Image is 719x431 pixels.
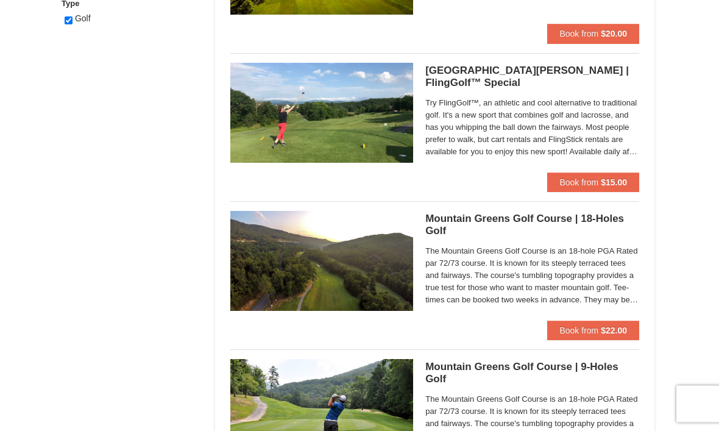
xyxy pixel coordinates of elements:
[601,29,627,39] strong: $20.00
[425,362,639,386] h5: Mountain Greens Golf Course | 9-Holes Golf
[547,173,639,193] button: Book from $15.00
[425,65,639,90] h5: [GEOGRAPHIC_DATA][PERSON_NAME] | FlingGolf™ Special
[230,63,413,163] img: 6619859-84-1dcf4d15.jpg
[559,326,598,336] span: Book from
[559,29,598,39] span: Book from
[425,98,639,159] span: Try FlingGolf™, an athletic and cool alternative to traditional golf. It's a new sport that combi...
[547,321,639,341] button: Book from $22.00
[425,213,639,238] h5: Mountain Greens Golf Course | 18-Holes Golf
[75,14,91,24] span: Golf
[547,24,639,44] button: Book from $20.00
[559,178,598,188] span: Book from
[601,326,627,336] strong: $22.00
[601,178,627,188] strong: $15.00
[425,246,639,307] span: The Mountain Greens Golf Course is an 18-hole PGA Rated par 72/73 course. It is known for its ste...
[230,212,413,312] img: 6619888-27-7e27a245.jpg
